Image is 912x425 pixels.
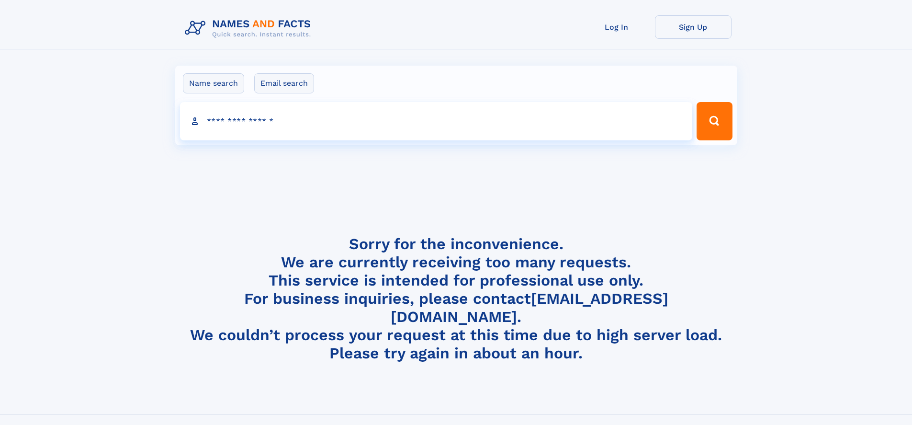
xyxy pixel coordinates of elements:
[578,15,655,39] a: Log In
[181,235,732,363] h4: Sorry for the inconvenience. We are currently receiving too many requests. This service is intend...
[181,15,319,41] img: Logo Names and Facts
[254,73,314,93] label: Email search
[183,73,244,93] label: Name search
[697,102,732,140] button: Search Button
[391,289,668,326] a: [EMAIL_ADDRESS][DOMAIN_NAME]
[655,15,732,39] a: Sign Up
[180,102,693,140] input: search input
